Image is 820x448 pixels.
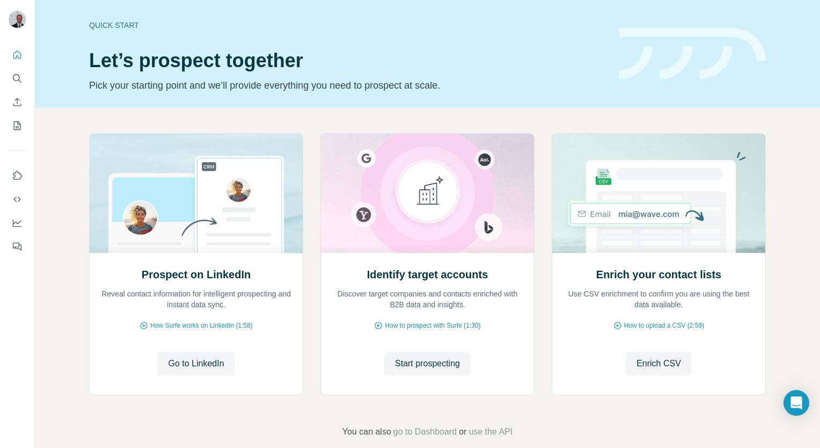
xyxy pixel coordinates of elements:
button: Use Surfe on LinkedIn [9,166,26,185]
button: Feedback [9,237,26,256]
img: Prospect on LinkedIn [89,134,303,253]
h2: Prospect on LinkedIn [142,267,251,282]
img: Avatar [9,11,26,28]
button: Start prospecting [384,352,471,375]
img: Identify target accounts [320,134,535,253]
span: How Surfe works on LinkedIn (1:58) [150,321,253,330]
button: Quick start [9,45,26,64]
button: Search [9,69,26,88]
span: Enrich CSV [636,357,681,370]
button: use the API [468,425,512,438]
button: My lists [9,116,26,135]
img: banner [619,28,766,80]
span: Start prospecting [395,357,460,370]
span: How to upload a CSV (2:59) [624,321,704,330]
div: Quick start [89,20,606,31]
div: Open Intercom Messenger [784,390,809,416]
button: Enrich CSV [626,352,692,375]
button: Go to LinkedIn [157,352,235,375]
p: Reveal contact information for intelligent prospecting and instant data sync. [100,288,292,310]
button: go to Dashboard [393,425,457,438]
img: Enrich your contact lists [552,134,766,253]
p: Discover target companies and contacts enriched with B2B data and insights. [332,288,523,310]
h2: Identify target accounts [367,267,488,282]
p: Pick your starting point and we’ll provide everything you need to prospect at scale. [89,78,606,93]
button: Use Surfe API [9,190,26,209]
span: You can also [342,425,391,438]
h1: Let’s prospect together [89,50,606,71]
span: Go to LinkedIn [168,357,224,370]
button: Dashboard [9,213,26,233]
h2: Enrich your contact lists [596,267,721,282]
button: Enrich CSV [9,92,26,112]
span: or [459,425,466,438]
p: Use CSV enrichment to confirm you are using the best data available. [563,288,755,310]
span: How to prospect with Surfe (1:30) [385,321,480,330]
